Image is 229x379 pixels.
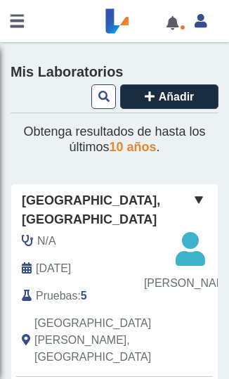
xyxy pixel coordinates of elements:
[120,84,218,109] button: Añadir
[81,290,87,302] b: 5
[11,288,180,304] div: :
[34,315,169,366] span: San Juan, PR
[23,124,205,154] span: Obtenga resultados de hasta los últimos .
[104,324,214,364] iframe: Help widget launcher
[22,191,190,229] span: [GEOGRAPHIC_DATA], [GEOGRAPHIC_DATA]
[37,233,56,250] span: N/A
[11,64,123,81] h4: Mis Laboratorios
[109,140,156,154] span: 10 años
[36,260,71,277] span: 2025-08-23
[36,288,77,304] span: Pruebas
[159,91,195,103] span: Añadir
